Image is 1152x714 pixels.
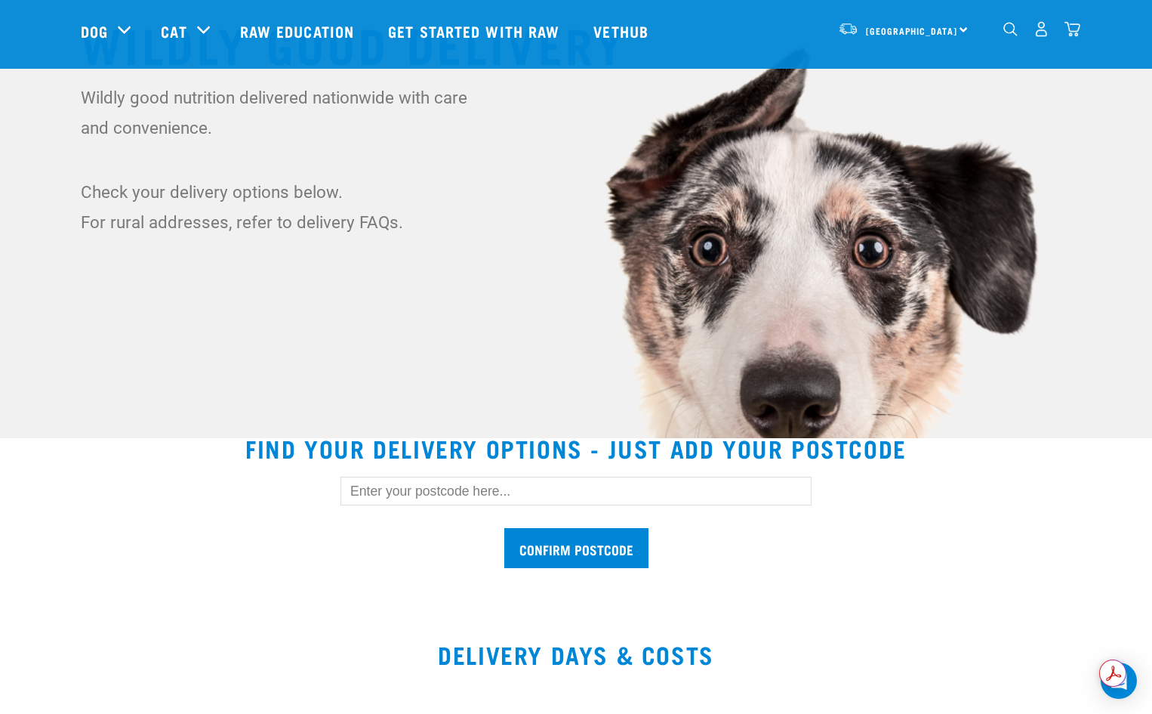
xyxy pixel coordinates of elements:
[340,477,812,505] input: Enter your postcode here...
[18,434,1134,462] h2: Find your delivery options - just add your postcode
[225,1,373,61] a: Raw Education
[504,528,648,568] input: Confirm postcode
[81,177,477,237] p: Check your delivery options below. For rural addresses, refer to delivery FAQs.
[81,82,477,143] p: Wildly good nutrition delivered nationwide with care and convenience.
[1064,21,1080,37] img: home-icon@2x.png
[866,28,957,33] span: [GEOGRAPHIC_DATA]
[81,20,108,42] a: Dog
[838,22,858,36] img: van-moving.png
[161,20,186,42] a: Cat
[1003,22,1018,36] img: home-icon-1@2x.png
[1033,21,1049,37] img: user.png
[578,1,667,61] a: Vethub
[373,1,578,61] a: Get started with Raw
